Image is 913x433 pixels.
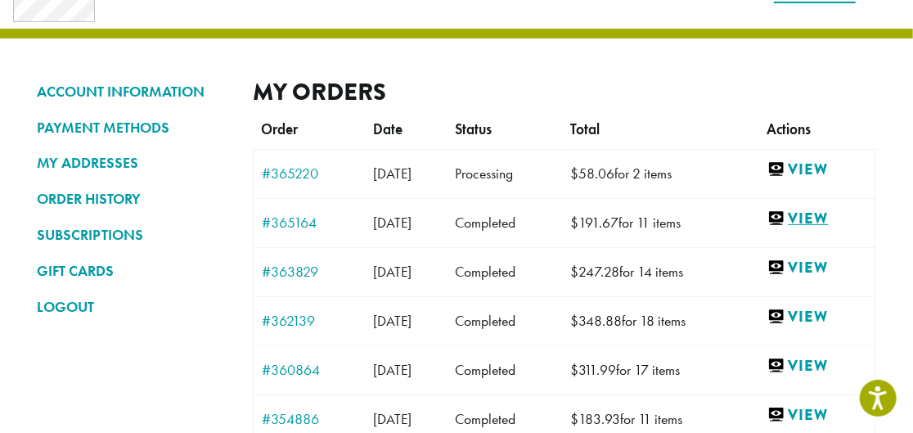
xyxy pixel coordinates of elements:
[262,215,357,230] a: #365164
[562,345,759,395] td: for 17 items
[570,165,578,183] span: $
[767,209,867,229] a: View
[447,345,562,395] td: Completed
[262,166,357,181] a: #365220
[447,149,562,198] td: Processing
[570,410,620,428] span: 183.93
[767,356,867,377] a: View
[570,263,619,281] span: 247.28
[37,185,228,213] a: ORDER HISTORY
[767,258,867,278] a: View
[570,214,618,232] span: 191.67
[447,198,562,247] td: Completed
[767,405,867,426] a: View
[373,410,412,428] span: [DATE]
[262,120,299,138] span: Order
[562,296,759,345] td: for 18 items
[570,120,600,138] span: Total
[37,149,228,177] a: MY ADDRESSES
[373,214,412,232] span: [DATE]
[447,296,562,345] td: Completed
[570,312,622,330] span: 348.88
[373,263,412,281] span: [DATE]
[562,198,759,247] td: for 11 items
[767,160,867,180] a: View
[373,312,412,330] span: [DATE]
[262,363,357,377] a: #360864
[562,247,759,296] td: for 14 items
[37,78,228,106] a: ACCOUNT INFORMATION
[262,412,357,426] a: #354886
[570,410,578,428] span: $
[570,165,614,183] span: 58.06
[570,263,578,281] span: $
[447,247,562,296] td: Completed
[37,257,228,285] a: GIFT CARDS
[373,361,412,379] span: [DATE]
[373,120,403,138] span: Date
[767,120,812,138] span: Actions
[37,221,228,249] a: SUBSCRIPTIONS
[562,149,759,198] td: for 2 items
[767,307,867,327] a: View
[262,264,357,279] a: #363829
[455,120,492,138] span: Status
[570,214,578,232] span: $
[253,78,876,106] h2: My Orders
[570,361,578,379] span: $
[570,312,578,330] span: $
[373,165,412,183] span: [DATE]
[262,313,357,328] a: #362139
[37,114,228,142] a: PAYMENT METHODS
[570,361,616,379] span: 311.99
[37,293,228,321] a: LOGOUT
